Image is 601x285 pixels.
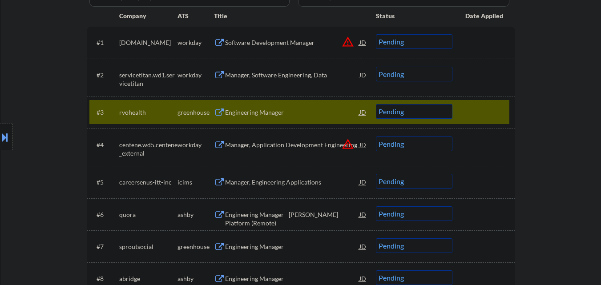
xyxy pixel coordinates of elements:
div: #8 [97,274,112,283]
div: sproutsocial [119,242,177,251]
div: Title [214,12,367,20]
div: ashby [177,210,214,219]
div: Manager, Software Engineering, Data [225,71,359,80]
div: JD [359,136,367,153]
div: JD [359,238,367,254]
div: icims [177,178,214,187]
div: ATS [177,12,214,20]
div: Manager, Engineering Applications [225,178,359,187]
div: JD [359,34,367,50]
div: JD [359,104,367,120]
div: workday [177,71,214,80]
div: greenhouse [177,108,214,117]
div: JD [359,67,367,83]
div: Engineering Manager - [PERSON_NAME] Platform (Remote) [225,210,359,228]
div: workday [177,38,214,47]
div: ashby [177,274,214,283]
div: [DOMAIN_NAME] [119,38,177,47]
div: abridge [119,274,177,283]
div: Date Applied [465,12,504,20]
div: greenhouse [177,242,214,251]
div: #1 [97,38,112,47]
div: Engineering Manager [225,242,359,251]
div: Status [376,8,452,24]
div: JD [359,174,367,190]
div: Engineering Manager [225,108,359,117]
div: Company [119,12,177,20]
div: Manager, Application Development Engineering [225,140,359,149]
div: Engineering Manager [225,274,359,283]
div: workday [177,140,214,149]
div: Software Development Manager [225,38,359,47]
button: warning_amber [342,138,354,150]
button: warning_amber [342,36,354,48]
div: JD [359,206,367,222]
div: #7 [97,242,112,251]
